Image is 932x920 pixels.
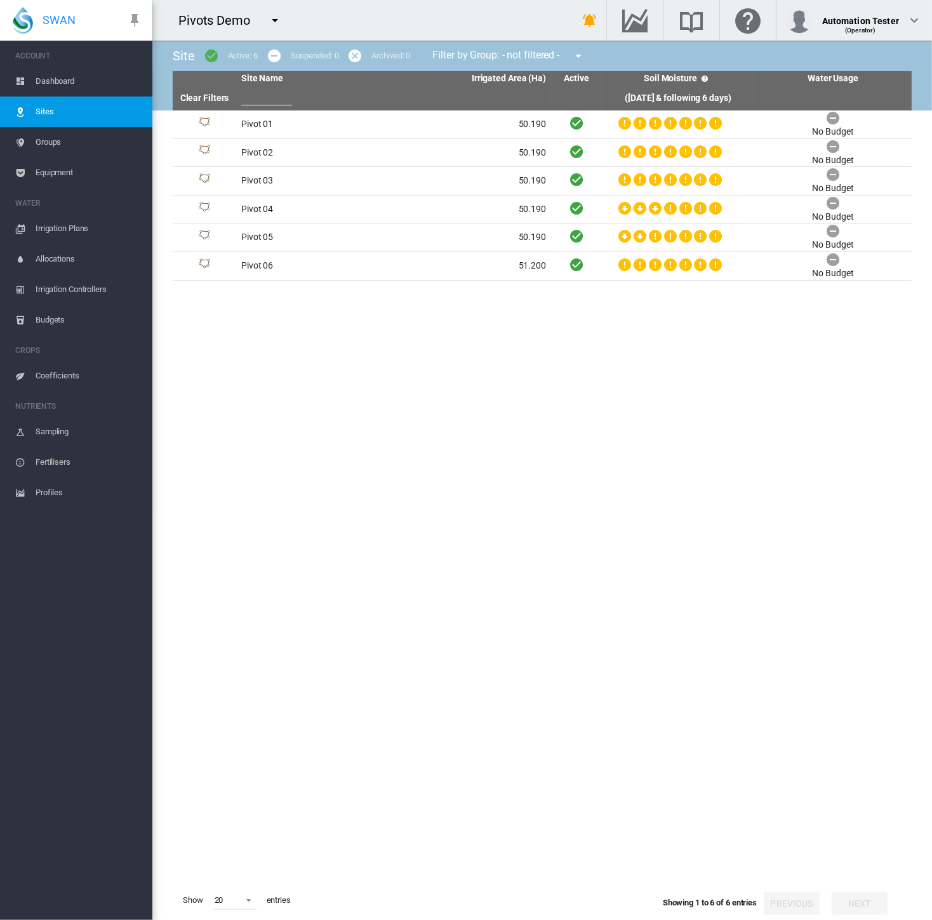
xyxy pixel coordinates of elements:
[15,396,142,417] span: NUTRIENTS
[676,13,707,28] md-icon: Search the knowledge base
[236,252,394,280] td: Pivot 06
[697,71,712,86] md-icon: icon-help-circle
[582,13,597,28] md-icon: icon-bell-ring
[394,110,551,138] td: 50.190
[394,71,551,86] th: Irrigated Area (Ha)
[36,361,142,391] span: Coefficients
[577,8,602,33] button: icon-bell-ring
[291,50,339,62] div: Suspended: 0
[197,117,212,132] img: 1.svg
[372,50,411,62] div: Archived: 0
[812,267,853,280] div: No Budget
[197,173,212,189] img: 1.svg
[178,145,231,160] div: Site Id: 18977
[236,167,394,195] td: Pivot 03
[36,127,142,157] span: Groups
[348,48,363,63] md-icon: icon-cancel
[787,8,812,33] img: profile.jpg
[197,145,212,160] img: 1.svg
[15,193,142,213] span: WATER
[173,110,912,139] tr: Site Id: 18974 Pivot 01 50.190 No Budget
[262,890,296,911] span: entries
[394,139,551,167] td: 50.190
[267,48,282,63] md-icon: icon-minus-circle
[197,202,212,217] img: 1.svg
[36,447,142,477] span: Fertilisers
[754,71,912,86] th: Water Usage
[15,46,142,66] span: ACCOUNT
[663,898,757,907] span: Showing 1 to 6 of 6 entries
[812,126,853,138] div: No Budget
[812,211,853,223] div: No Budget
[394,223,551,251] td: 50.190
[423,43,595,69] div: Filter by Group: - not filtered -
[236,139,394,167] td: Pivot 02
[812,182,853,195] div: No Budget
[178,258,231,274] div: Site Id: 18989
[620,13,650,28] md-icon: Go to the Data Hub
[13,7,33,34] img: SWAN-Landscape-Logo-Colour-drop.png
[204,48,219,63] md-icon: icon-checkbox-marked-circle
[36,97,142,127] span: Sites
[197,230,212,245] img: 1.svg
[812,154,853,167] div: No Budget
[15,340,142,361] span: CROPS
[832,892,888,915] button: Next
[394,252,551,280] td: 51.200
[566,43,591,69] button: icon-menu-down
[36,244,142,274] span: Allocations
[43,12,76,28] span: SWAN
[551,71,602,86] th: Active
[733,13,763,28] md-icon: Click here for help
[173,167,912,196] tr: Site Id: 18980 Pivot 03 50.190 No Budget
[907,13,922,28] md-icon: icon-chevron-down
[178,202,231,217] div: Site Id: 18983
[267,13,283,28] md-icon: icon-menu-down
[262,8,288,33] button: icon-menu-down
[36,305,142,335] span: Budgets
[36,213,142,244] span: Irrigation Plans
[394,167,551,195] td: 50.190
[845,27,875,34] span: (Operator)
[178,117,231,132] div: Site Id: 18974
[36,417,142,447] span: Sampling
[602,71,754,86] th: Soil Moisture
[764,892,820,915] button: Previous
[173,139,912,168] tr: Site Id: 18977 Pivot 02 50.190 No Budget
[178,173,231,189] div: Site Id: 18980
[178,11,262,29] div: Pivots Demo
[173,48,195,63] span: Site
[602,86,754,110] th: ([DATE] & following 6 days)
[36,477,142,508] span: Profiles
[812,239,853,251] div: No Budget
[173,223,912,252] tr: Site Id: 18986 Pivot 05 50.190 No Budget
[236,223,394,251] td: Pivot 05
[36,66,142,97] span: Dashboard
[178,890,208,911] span: Show
[571,48,586,63] md-icon: icon-menu-down
[228,50,258,62] div: Active: 6
[173,196,912,224] tr: Site Id: 18983 Pivot 04 50.190 No Budget
[394,196,551,223] td: 50.190
[197,258,212,274] img: 1.svg
[173,252,912,281] tr: Site Id: 18989 Pivot 06 51.200 No Budget
[178,230,231,245] div: Site Id: 18986
[236,71,394,86] th: Site Name
[236,196,394,223] td: Pivot 04
[236,110,394,138] td: Pivot 01
[127,13,142,28] md-icon: icon-pin
[822,10,899,22] div: Automation Tester
[36,157,142,188] span: Equipment
[180,93,229,103] a: Clear Filters
[36,274,142,305] span: Irrigation Controllers
[215,895,223,905] div: 20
